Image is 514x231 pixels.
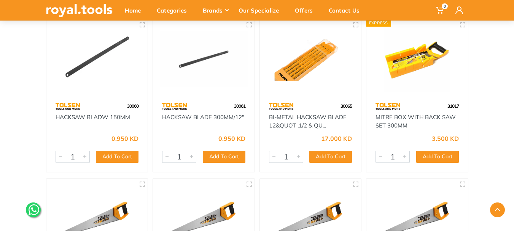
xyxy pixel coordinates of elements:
span: 0 [442,3,448,9]
div: Brands [197,2,233,18]
img: royal.tools Logo [46,4,113,17]
a: HACKSAW BLADW 150MM [56,113,130,121]
a: HACKSAW BLADE 300MM/12" [162,113,244,121]
div: 0.950 KD [111,135,138,142]
span: 30060 [127,103,138,109]
div: 3.500 KD [432,135,459,142]
button: Add To Cart [416,151,459,163]
div: 0.950 KD [218,135,245,142]
button: Add To Cart [203,151,245,163]
img: Royal Tools - HACKSAW BLADE 300MM/12 [160,26,248,92]
div: Home [119,2,151,18]
img: Royal Tools - HACKSAW BLADW 150MM [53,26,141,92]
img: 64.webp [162,100,187,113]
div: Express [366,19,391,27]
img: 64.webp [269,100,294,113]
button: Add To Cart [96,151,138,163]
button: Add To Cart [309,151,352,163]
img: Royal Tools - BI-METAL HACKSAW BLADE 12" ,1/2 & QUOT 24T [267,26,355,92]
span: 30061 [234,103,245,109]
img: 64.webp [376,100,400,113]
img: Royal Tools - MITRE BOX WITH BACK SAW SET 300MM [373,26,461,92]
div: Our Specialize [233,2,290,18]
img: 64.webp [56,100,80,113]
a: BI-METAL HACKSAW BLADE 12&QUOT ,1/2 & QU... [269,113,347,129]
div: Offers [290,2,323,18]
div: Contact Us [323,2,370,18]
div: Categories [151,2,197,18]
span: 31017 [447,103,459,109]
span: 30065 [341,103,352,109]
a: MITRE BOX WITH BACK SAW SET 300MM [376,113,456,129]
div: 17.000 KD [321,135,352,142]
